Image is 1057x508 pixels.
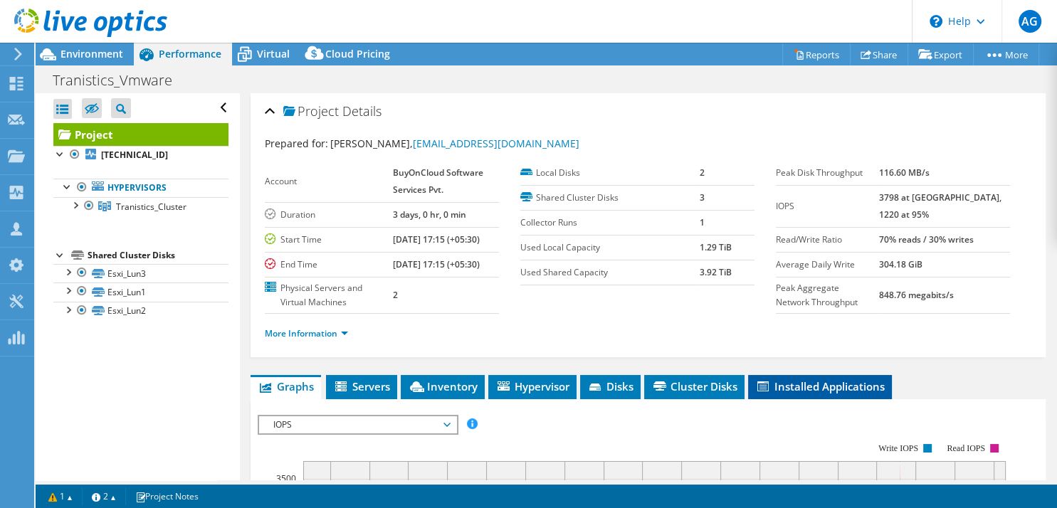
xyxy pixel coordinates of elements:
a: 2 [82,487,126,505]
span: Cloud Pricing [325,47,390,60]
div: Shared Cluster Disks [88,247,228,264]
b: [DATE] 17:15 (+05:30) [393,233,480,245]
label: Average Daily Write [776,258,879,272]
span: Disks [587,379,633,393]
b: 3 days, 0 hr, 0 min [393,208,466,221]
a: More Information [265,327,348,339]
b: [TECHNICAL_ID] [101,149,168,161]
span: AG [1019,10,1041,33]
span: IOPS [266,416,449,433]
label: Used Local Capacity [520,240,700,255]
label: Local Disks [520,166,700,180]
a: More [973,43,1039,65]
b: 2 [393,289,398,301]
b: 1.29 TiB [700,241,732,253]
label: Peak Disk Throughput [776,166,879,180]
label: Start Time [265,233,393,247]
svg: \n [930,15,942,28]
label: Account [265,174,393,189]
text: Read IOPS [947,443,985,453]
span: Performance [159,47,221,60]
a: Tranistics_Cluster [53,197,228,216]
span: Graphs [258,379,314,393]
h1: Tranistics_Vmware [46,73,194,88]
label: IOPS [776,199,879,213]
span: [PERSON_NAME], [330,137,579,150]
span: Project [283,105,339,119]
a: [EMAIL_ADDRESS][DOMAIN_NAME] [413,137,579,150]
b: 3 [700,191,705,203]
span: Installed Applications [755,379,885,393]
span: Hypervisor [495,379,569,393]
label: Peak Aggregate Network Throughput [776,281,879,309]
span: Details [342,102,382,120]
a: [TECHNICAL_ID] [53,146,228,164]
b: 116.60 MB/s [879,166,930,179]
b: 70% reads / 30% writes [879,233,974,245]
a: Hypervisors [53,179,228,197]
a: Share [850,43,908,65]
a: Export [908,43,974,65]
b: 3798 at [GEOGRAPHIC_DATA], 1220 at 95% [879,191,1001,221]
b: [DATE] 17:15 (+05:30) [393,258,480,270]
a: Project [53,123,228,146]
b: 3.92 TiB [700,266,732,278]
span: Cluster Disks [651,379,737,393]
label: Collector Runs [520,216,700,230]
a: Esxi_Lun2 [53,302,228,320]
span: Inventory [408,379,478,393]
text: 3500 [276,472,296,485]
label: Physical Servers and Virtual Machines [265,281,393,309]
label: Shared Cluster Disks [520,191,700,205]
b: 848.76 megabits/s [879,289,954,301]
a: Reports [782,43,851,65]
span: Tranistics_Cluster [116,201,186,213]
a: Esxi_Lun3 [53,264,228,282]
text: Write IOPS [878,443,918,453]
a: Esxi_Lun1 [53,282,228,301]
label: End Time [265,258,393,272]
a: 1 [38,487,83,505]
span: Virtual [257,47,290,60]
b: BuyOnCloud Software Services Pvt. [393,166,483,196]
label: Read/Write Ratio [776,233,879,247]
a: Project Notes [125,487,209,505]
label: Prepared for: [265,137,328,150]
span: Servers [333,379,390,393]
b: 2 [700,166,705,179]
label: Duration [265,208,393,222]
label: Used Shared Capacity [520,265,700,280]
b: 304.18 GiB [879,258,922,270]
b: 1 [700,216,705,228]
span: Environment [61,47,123,60]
